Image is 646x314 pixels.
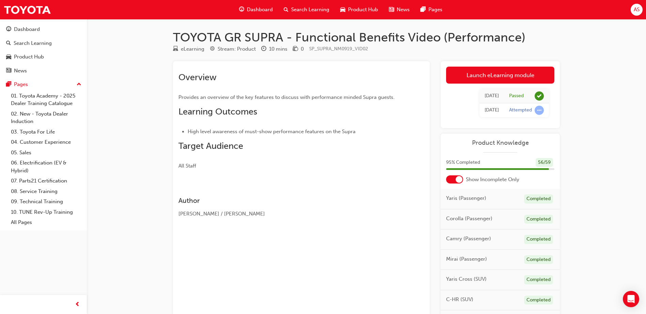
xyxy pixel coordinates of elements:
[293,46,298,52] span: money-icon
[446,235,491,243] span: Camry (Passenger)
[278,3,335,17] a: search-iconSearch Learning
[6,27,11,33] span: guage-icon
[14,25,40,33] div: Dashboard
[466,176,519,184] span: Show Incomplete Only
[6,82,11,88] span: pages-icon
[3,2,51,17] img: Trak
[6,68,11,74] span: news-icon
[3,78,84,91] button: Pages
[3,51,84,63] a: Product Hub
[446,139,554,147] a: Product Knowledge
[340,5,345,14] span: car-icon
[3,37,84,50] a: Search Learning
[524,275,553,284] div: Completed
[261,46,266,52] span: clock-icon
[634,6,640,14] span: AS
[485,92,499,100] div: Thu Aug 21 2025 14:39:32 GMT+1000 (Australian Eastern Standard Time)
[8,147,84,158] a: 05. Sales
[524,194,553,204] div: Completed
[8,137,84,147] a: 04. Customer Experience
[631,4,643,16] button: AS
[301,45,304,53] div: 0
[218,45,256,53] div: Stream: Product
[524,215,553,224] div: Completed
[623,291,639,307] div: Open Intercom Messenger
[178,210,400,218] div: [PERSON_NAME] / [PERSON_NAME]
[284,5,288,14] span: search-icon
[178,197,400,205] h3: Author
[291,6,329,14] span: Search Learning
[446,67,554,84] a: Launch eLearning module
[8,196,84,207] a: 09. Technical Training
[178,94,395,100] span: Provides an overview of the key features to discuss with performance minded Supra guests.
[247,6,273,14] span: Dashboard
[383,3,415,17] a: news-iconNews
[6,54,11,60] span: car-icon
[446,215,492,223] span: Corolla (Passenger)
[188,128,356,135] span: High level awareness of must-show performance features on the Supra
[293,45,304,53] div: Price
[446,255,487,263] span: Mirai (Passenger)
[14,39,52,47] div: Search Learning
[348,6,378,14] span: Product Hub
[446,194,486,202] span: Yaris (Passenger)
[509,93,524,99] div: Passed
[446,296,473,303] span: C-HR (SUV)
[210,46,215,52] span: target-icon
[389,5,394,14] span: news-icon
[14,81,28,88] div: Pages
[8,186,84,197] a: 08. Service Training
[77,80,81,89] span: up-icon
[173,46,178,52] span: learningResourceType_ELEARNING-icon
[421,5,426,14] span: pages-icon
[3,65,84,77] a: News
[14,67,27,75] div: News
[3,23,84,36] a: Dashboard
[8,158,84,176] a: 06. Electrification (EV & Hybrid)
[8,176,84,186] a: 07. Parts21 Certification
[397,6,410,14] span: News
[524,255,553,264] div: Completed
[269,45,287,53] div: 10 mins
[535,91,544,101] span: learningRecordVerb_PASS-icon
[8,127,84,137] a: 03. Toyota For Life
[181,45,204,53] div: eLearning
[6,40,11,47] span: search-icon
[8,207,84,217] a: 10. TUNE Rev-Up Training
[8,109,84,127] a: 02. New - Toyota Dealer Induction
[309,46,368,52] span: Learning resource code
[178,141,243,151] span: Target Audience
[428,6,442,14] span: Pages
[536,158,553,167] div: 56 / 59
[446,275,487,283] span: Yaris Cross (SUV)
[485,106,499,114] div: Thu Aug 21 2025 14:37:20 GMT+1000 (Australian Eastern Standard Time)
[446,159,480,167] span: 95 % Completed
[524,235,553,244] div: Completed
[335,3,383,17] a: car-iconProduct Hub
[178,163,196,169] span: All Staff
[234,3,278,17] a: guage-iconDashboard
[178,72,217,83] span: Overview
[261,45,287,53] div: Duration
[239,5,244,14] span: guage-icon
[3,22,84,78] button: DashboardSearch LearningProduct HubNews
[173,45,204,53] div: Type
[14,53,44,61] div: Product Hub
[509,107,532,114] div: Attempted
[524,296,553,305] div: Completed
[415,3,448,17] a: pages-iconPages
[8,91,84,109] a: 01. Toyota Academy - 2025 Dealer Training Catalogue
[8,217,84,228] a: All Pages
[75,300,80,309] span: prev-icon
[178,106,257,117] span: Learning Outcomes
[535,106,544,115] span: learningRecordVerb_ATTEMPT-icon
[210,45,256,53] div: Stream
[173,30,560,45] h1: TOYOTA GR SUPRA - Functional Benefits Video (Performance)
